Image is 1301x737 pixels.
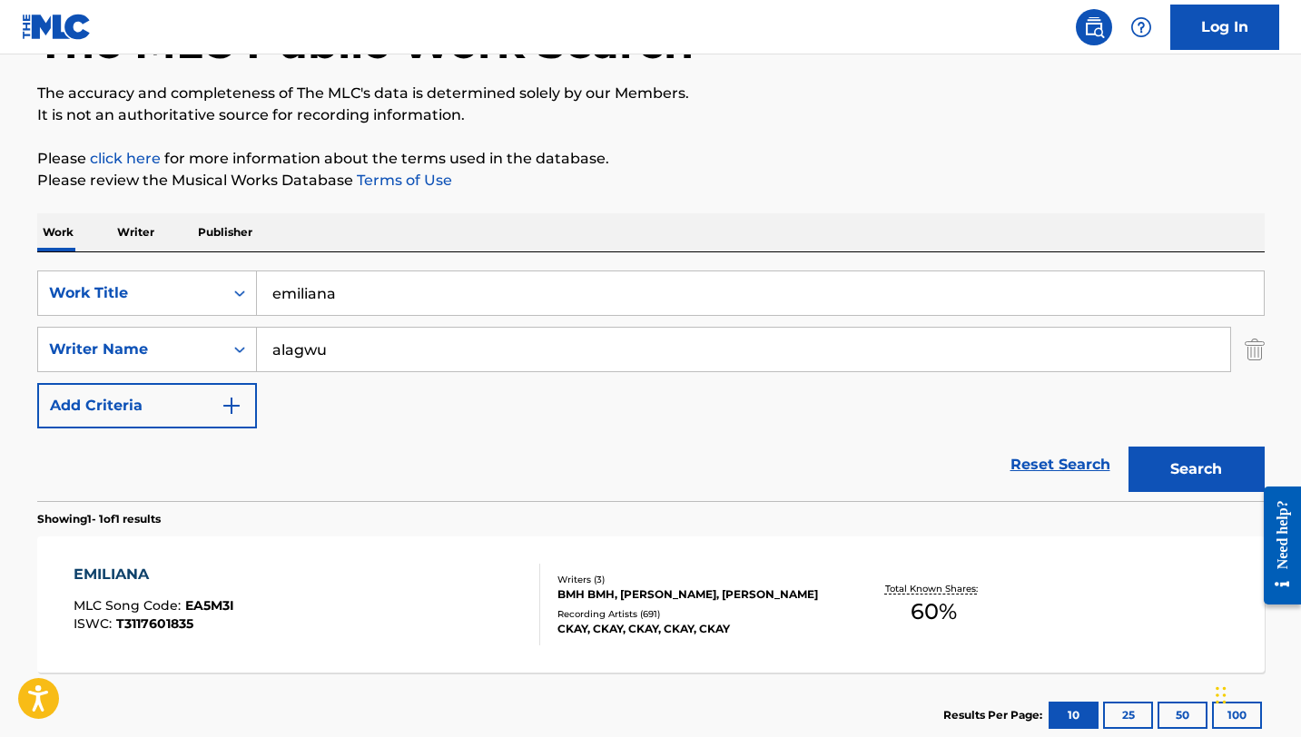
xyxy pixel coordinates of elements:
div: Recording Artists ( 691 ) [557,607,832,621]
a: Public Search [1076,9,1112,45]
p: Please review the Musical Works Database [37,170,1265,192]
div: Help [1123,9,1159,45]
div: CKAY, CKAY, CKAY, CKAY, CKAY [557,621,832,637]
span: T3117601835 [116,615,193,632]
p: Work [37,213,79,251]
div: BMH BMH, [PERSON_NAME], [PERSON_NAME] [557,586,832,603]
div: Writers ( 3 ) [557,573,832,586]
button: Search [1129,447,1265,492]
p: Writer [112,213,160,251]
img: 9d2ae6d4665cec9f34b9.svg [221,395,242,417]
a: EMILIANAMLC Song Code:EA5M3IISWC:T3117601835Writers (3)BMH BMH, [PERSON_NAME], [PERSON_NAME]Recor... [37,536,1265,673]
a: Log In [1170,5,1279,50]
button: 25 [1103,702,1153,729]
span: MLC Song Code : [74,597,185,614]
button: 10 [1049,702,1099,729]
a: Reset Search [1001,445,1119,485]
span: EA5M3I [185,597,234,614]
div: Work Title [49,282,212,304]
p: Showing 1 - 1 of 1 results [37,511,161,527]
img: search [1083,16,1105,38]
p: Total Known Shares: [885,582,982,595]
div: Drag [1216,668,1227,722]
span: ISWC : [74,615,116,632]
p: Publisher [192,213,258,251]
img: MLC Logo [22,14,92,40]
form: Search Form [37,270,1265,501]
button: 50 [1158,702,1207,729]
iframe: Resource Center [1250,472,1301,618]
span: 60 % [911,595,957,628]
iframe: Chat Widget [1210,650,1301,737]
p: Results Per Page: [943,707,1047,723]
button: Add Criteria [37,383,257,428]
a: click here [90,150,161,167]
img: Delete Criterion [1245,327,1265,372]
p: It is not an authoritative source for recording information. [37,104,1265,126]
p: The accuracy and completeness of The MLC's data is determined solely by our Members. [37,83,1265,104]
div: Writer Name [49,339,212,360]
div: EMILIANA [74,564,234,585]
a: Terms of Use [353,172,452,189]
p: Please for more information about the terms used in the database. [37,148,1265,170]
img: help [1130,16,1152,38]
